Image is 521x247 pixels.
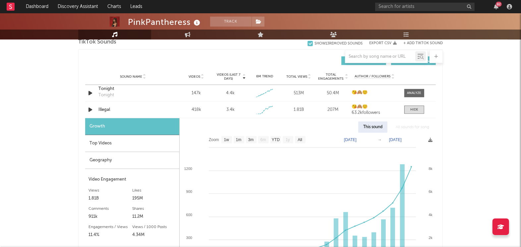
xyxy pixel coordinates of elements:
div: Comments [88,205,132,213]
input: Search by song name or URL [345,54,415,59]
div: Video Engagement [88,176,176,184]
span: Videos [189,75,200,79]
button: + Add TikTok Sound [403,41,443,45]
text: 6k [429,190,433,194]
a: 😘🙈☺️ [352,90,398,95]
span: Videos (last 7 days) [215,73,242,81]
text: 900 [186,190,192,194]
div: 11.4% [88,231,132,239]
div: 63.2k followers [352,111,398,115]
div: Tonight [98,92,114,99]
text: [DATE] [344,137,357,142]
strong: 😘🙈☺️ [352,90,368,95]
div: 911k [88,213,132,221]
div: 195M [132,195,176,203]
text: 1w [224,138,229,142]
a: Tonight [98,86,168,92]
text: 1y [286,138,290,142]
div: 207M [318,107,348,113]
strong: 😘🙈☺️ [352,105,368,109]
div: Growth [85,118,179,135]
a: 😘🙈☺️ [352,105,398,109]
div: 1.81B [283,107,314,113]
div: 418k [181,107,212,113]
span: Sound Name [120,75,142,79]
span: Total Engagements [318,73,344,81]
div: 11.2M [132,213,176,221]
text: 4k [429,213,433,217]
div: All sounds for song [391,122,434,133]
div: 147k [181,90,212,97]
div: Shares [132,205,176,213]
button: + Add TikTok Sound [397,41,443,45]
input: Search for artists [375,3,475,11]
div: 3.4k [226,107,235,113]
span: TikTok Sounds [78,38,116,46]
div: 82 [496,2,502,7]
span: Author / Followers [355,74,390,79]
text: Zoom [209,138,219,142]
text: 300 [186,236,192,240]
div: 4.4k [226,90,235,97]
div: Geography [85,152,179,169]
text: 1m [236,138,242,142]
text: 8k [429,167,433,171]
div: Show 13 Removed Sounds [315,41,363,46]
div: Views [88,187,132,195]
text: [DATE] [389,137,402,142]
text: 3m [248,138,254,142]
text: 600 [186,213,192,217]
div: 4.34M [132,231,176,239]
div: Engagements / Views [88,223,132,231]
text: YTD [272,138,280,142]
span: Total Views [286,75,307,79]
text: All [298,138,302,142]
div: Views / 1000 Posts [132,223,176,231]
div: 6M Trend [249,74,280,79]
div: PinkPantheress [128,17,202,28]
div: This sound [358,122,387,133]
text: → [378,137,382,142]
div: 513M [283,90,314,97]
button: Export CSV [369,41,397,45]
text: 6m [260,138,266,142]
div: 1.81B [88,195,132,203]
div: Top Videos [85,135,179,152]
a: Illegal [98,107,168,113]
button: 82 [494,4,498,9]
div: Likes [132,187,176,195]
button: Track [210,17,252,27]
text: 2k [429,236,433,240]
div: 50.4M [318,90,348,97]
text: 1200 [184,167,192,171]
